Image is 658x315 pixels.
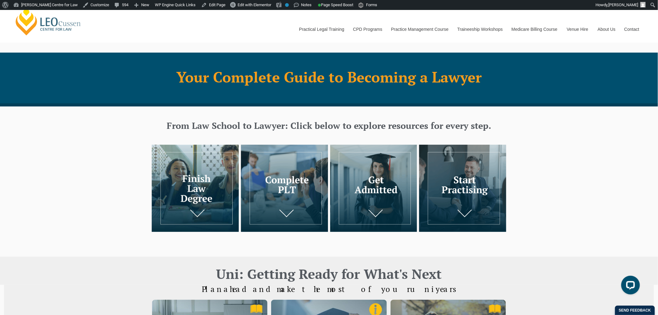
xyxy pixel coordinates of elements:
span: uni [410,284,436,294]
span: Edit with Elementor [238,2,271,7]
h3: From Law School to Lawyer: Click below to explore resources for every step. [154,118,504,133]
a: Traineeship Workshops [453,16,507,43]
iframe: LiveChat chat widget [616,273,642,299]
span: years [436,284,456,294]
a: CPD Programs [348,16,386,43]
a: [PERSON_NAME] Centre for Law [14,7,83,36]
h1: Your Complete Guide to Becoming a Lawyer [155,69,503,85]
span: ahead and make the most of your [224,284,410,294]
a: About Us [593,16,620,43]
a: Venue Hire [562,16,593,43]
h2: Uni: Getting Ready for What's Next [152,266,506,282]
span: Plan [202,284,456,294]
a: Practical Legal Training [294,16,349,43]
span: [PERSON_NAME] [609,2,638,7]
div: No index [285,3,289,7]
a: Medicare Billing Course [507,16,562,43]
a: Contact [620,16,644,43]
a: Practice Management Course [387,16,453,43]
